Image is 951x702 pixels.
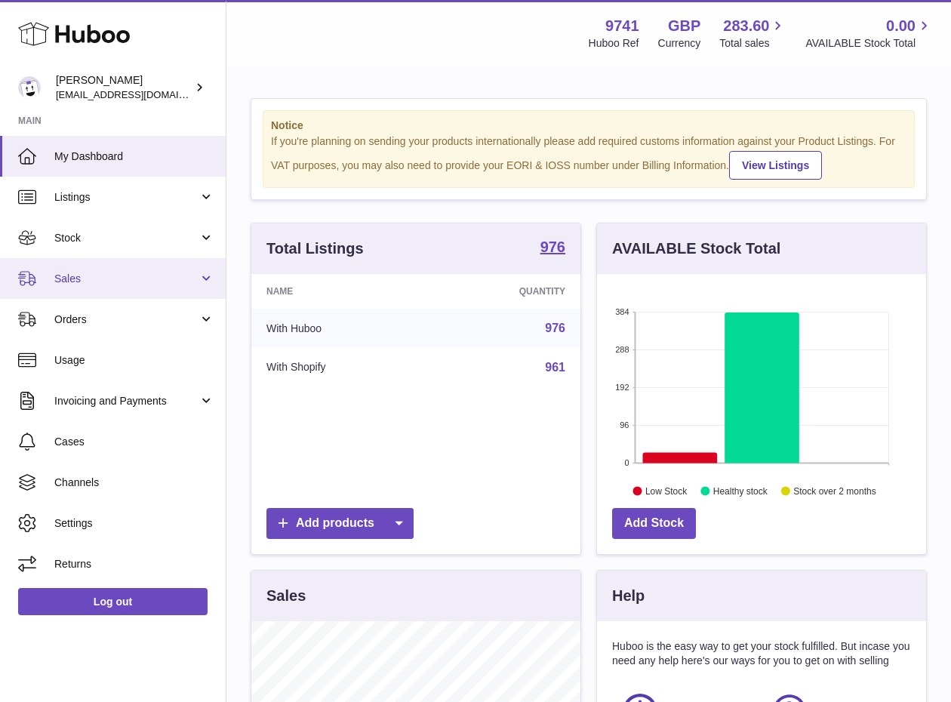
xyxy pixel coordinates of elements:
span: Cases [54,435,214,449]
span: Total sales [719,36,786,51]
h3: AVAILABLE Stock Total [612,239,780,259]
a: View Listings [729,151,822,180]
a: 976 [545,322,565,334]
a: Log out [18,588,208,615]
text: 384 [615,307,629,316]
a: 961 [545,361,565,374]
td: With Shopify [251,348,429,387]
th: Name [251,274,429,309]
span: My Dashboard [54,149,214,164]
h3: Sales [266,586,306,606]
h3: Help [612,586,645,606]
div: [PERSON_NAME] [56,73,192,102]
text: 96 [620,420,629,430]
span: Stock [54,231,199,245]
span: Sales [54,272,199,286]
text: 0 [624,458,629,467]
span: Orders [54,313,199,327]
span: Listings [54,190,199,205]
text: Stock over 2 months [793,485,876,496]
span: AVAILABLE Stock Total [805,36,933,51]
span: Settings [54,516,214,531]
span: Channels [54,476,214,490]
span: 0.00 [886,16,916,36]
strong: Notice [271,119,906,133]
text: Healthy stock [713,485,768,496]
div: Huboo Ref [589,36,639,51]
p: Huboo is the easy way to get your stock fulfilled. But incase you need any help here's our ways f... [612,639,911,668]
a: 283.60 Total sales [719,16,786,51]
span: 283.60 [723,16,769,36]
text: 288 [615,345,629,354]
div: Currency [658,36,701,51]
a: Add products [266,508,414,539]
span: Invoicing and Payments [54,394,199,408]
span: Returns [54,557,214,571]
span: [EMAIL_ADDRESS][DOMAIN_NAME] [56,88,222,100]
div: If you're planning on sending your products internationally please add required customs informati... [271,134,906,180]
strong: 976 [540,239,565,254]
th: Quantity [429,274,580,309]
a: Add Stock [612,508,696,539]
strong: GBP [668,16,700,36]
text: Low Stock [645,485,688,496]
td: With Huboo [251,309,429,348]
a: 976 [540,239,565,257]
strong: 9741 [605,16,639,36]
img: ajcmarketingltd@gmail.com [18,76,41,99]
h3: Total Listings [266,239,364,259]
text: 192 [615,383,629,392]
span: Usage [54,353,214,368]
a: 0.00 AVAILABLE Stock Total [805,16,933,51]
